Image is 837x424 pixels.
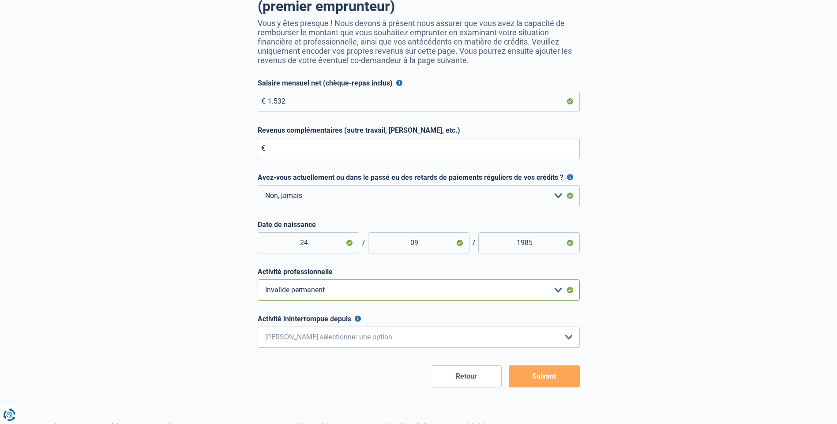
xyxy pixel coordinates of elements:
button: Retour [431,365,502,387]
input: Année (AAAA) [478,232,580,253]
label: Salaire mensuel net (chèque-repas inclus) [258,79,580,87]
label: Avez-vous actuellement ou dans le passé eu des retards de paiements réguliers de vos crédits ? [258,173,580,182]
span: € [261,97,265,105]
label: Activité ininterrompue depuis [258,315,580,323]
span: / [359,238,368,247]
button: Avez-vous actuellement ou dans le passé eu des retards de paiements réguliers de vos crédits ? [567,174,573,180]
input: Mois (MM) [368,232,469,253]
img: Advertisement [2,340,3,341]
button: Suivant [509,365,580,387]
input: Jour (JJ) [258,232,359,253]
p: Vous y êtes presque ! Nous devons à présent nous assurer que vous avez la capacité de rembourser ... [258,19,580,65]
label: Activité professionnelle [258,268,580,276]
label: Date de naissance [258,220,580,229]
span: / [469,238,478,247]
button: Salaire mensuel net (chèque-repas inclus) [396,80,402,86]
label: Revenus complémentaires (autre travail, [PERSON_NAME], etc.) [258,126,580,134]
button: Activité ininterrompue depuis [355,316,361,322]
span: € [261,144,265,152]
